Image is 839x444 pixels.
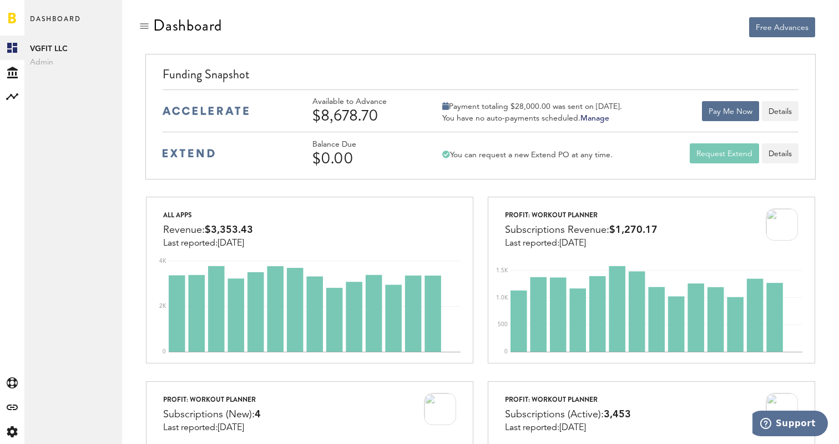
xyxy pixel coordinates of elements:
span: 3,453 [604,410,631,420]
div: Payment totaling $28,000.00 was sent on [DATE]. [442,102,622,112]
button: Request Extend [690,143,759,163]
span: $1,270.17 [609,225,658,235]
div: Subscriptions Revenue: [505,222,658,238]
span: Admin [30,56,117,69]
div: Last reported: [163,238,253,248]
div: Subscriptions (New): [163,406,261,423]
a: Manage [580,114,609,122]
iframe: Opens a widget where you can find more information [752,411,828,438]
button: Pay Me Now [702,101,759,121]
div: Available to Advance [312,97,418,107]
div: $0.00 [312,149,418,167]
span: [DATE] [559,239,586,248]
div: Funding Snapshot [163,66,798,89]
div: $8,678.70 [312,107,418,124]
a: Details [762,143,798,163]
button: Details [762,101,798,121]
div: All apps [163,208,253,222]
div: Balance Due [312,140,418,149]
span: [DATE] [218,423,244,432]
div: You have no auto-payments scheduled. [442,113,622,123]
div: ProFit: Workout Planner [505,208,658,222]
img: 100x100bb_jssXdTp.jpg [766,208,798,241]
div: You can request a new Extend PO at any time. [442,150,613,160]
text: 1.0K [496,295,508,301]
img: 100x100bb_jssXdTp.jpg [766,393,798,425]
span: VGFIT LLC [30,42,117,56]
div: Subscriptions (Active): [505,406,631,423]
button: Free Advances [749,17,815,37]
text: 1.5K [496,268,508,273]
div: Last reported: [505,238,658,248]
span: Dashboard [30,12,81,36]
text: 0 [504,349,508,355]
span: [DATE] [218,239,244,248]
div: Last reported: [163,423,261,433]
span: $3,353.43 [205,225,253,235]
text: 2K [159,303,166,309]
div: ProFit: Workout Planner [163,393,261,406]
text: 500 [498,322,508,327]
div: Last reported: [505,423,631,433]
text: 4K [159,258,166,264]
div: Revenue: [163,222,253,238]
span: [DATE] [559,423,586,432]
div: ProFit: Workout Planner [505,393,631,406]
span: 4 [255,410,261,420]
img: accelerate-medium-blue-logo.svg [163,107,249,115]
text: 0 [163,349,166,355]
img: extend-medium-blue-logo.svg [163,149,215,158]
div: Dashboard [153,17,222,34]
img: 100x100bb_jssXdTp.jpg [424,393,456,425]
